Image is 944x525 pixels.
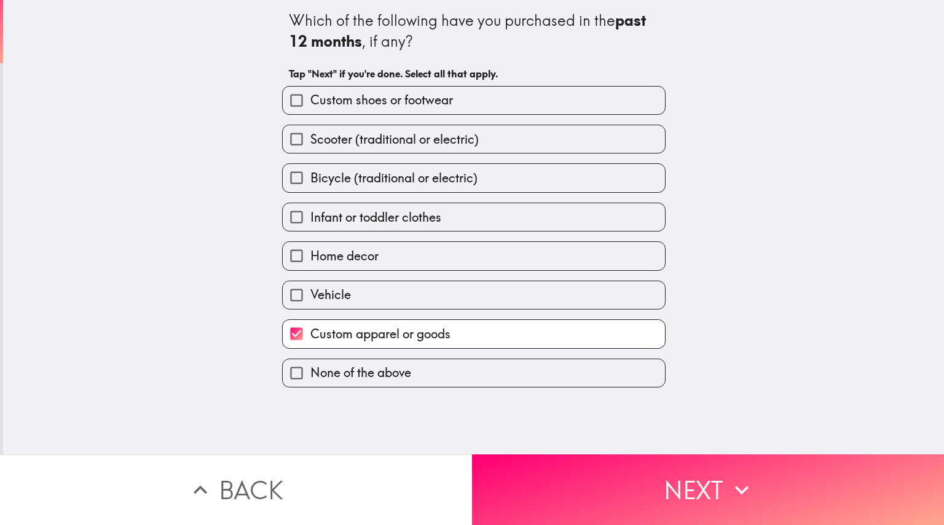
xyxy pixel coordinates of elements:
span: Custom apparel or goods [310,325,450,343]
b: past 12 months [289,11,650,50]
button: Scooter (traditional or electric) [283,125,665,153]
span: Home decor [310,247,379,265]
span: Bicycle (traditional or electric) [310,169,478,187]
button: Custom shoes or footwear [283,87,665,114]
span: Vehicle [310,286,351,303]
span: Infant or toddler clothes [310,209,441,226]
span: Custom shoes or footwear [310,91,453,109]
button: Home decor [283,242,665,270]
button: Custom apparel or goods [283,320,665,348]
button: Next [472,454,944,525]
h6: Tap "Next" if you're done. Select all that apply. [289,67,659,80]
span: Scooter (traditional or electric) [310,131,479,148]
span: None of the above [310,364,411,381]
div: Which of the following have you purchased in the , if any? [289,10,659,52]
button: None of the above [283,359,665,387]
button: Infant or toddler clothes [283,203,665,231]
button: Bicycle (traditional or electric) [283,164,665,192]
button: Vehicle [283,281,665,309]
